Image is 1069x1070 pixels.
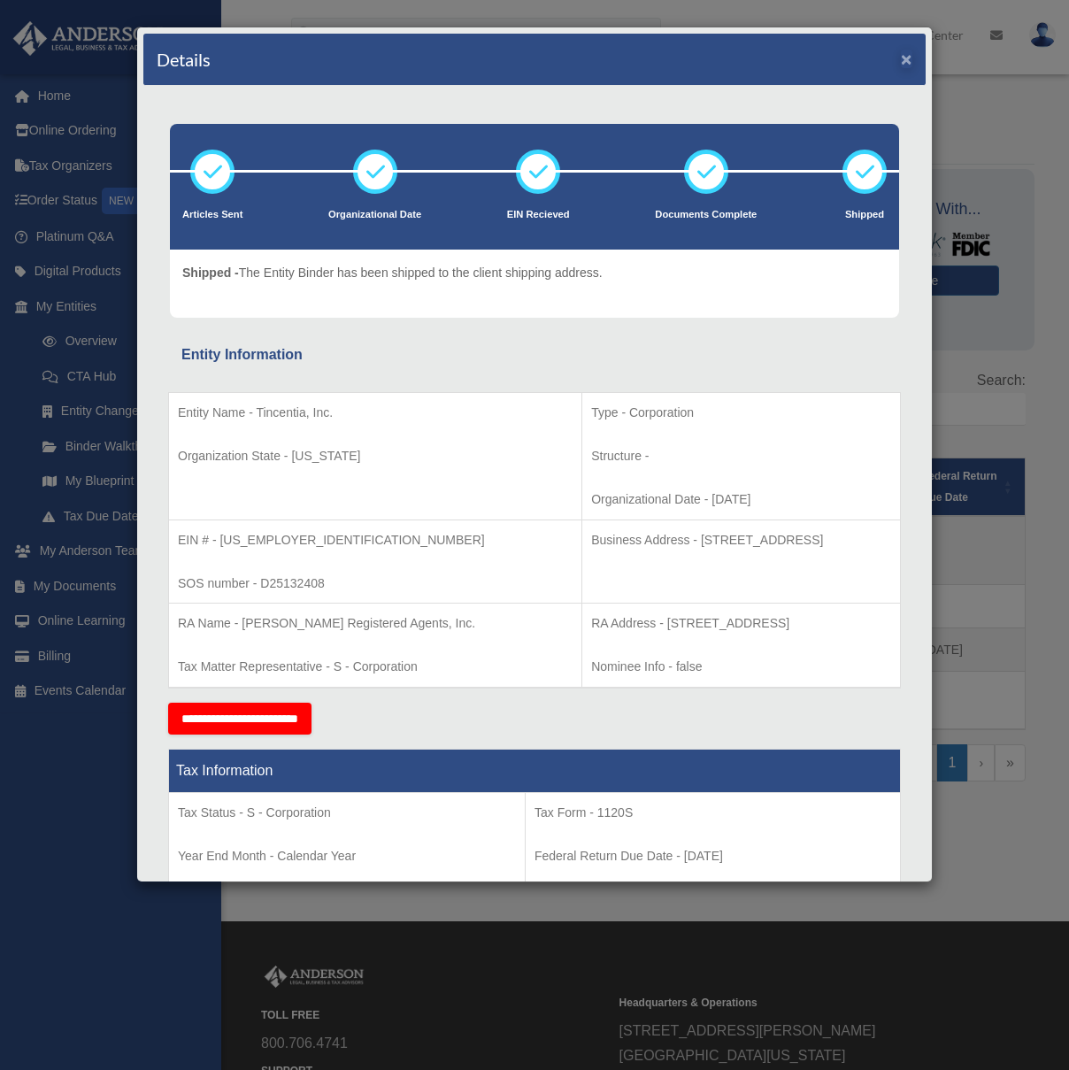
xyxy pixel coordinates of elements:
p: Entity Name - Tincentia, Inc. [178,402,573,424]
h4: Details [157,47,211,72]
p: The Entity Binder has been shipped to the client shipping address. [182,262,603,284]
p: Nominee Info - false [591,656,891,678]
span: Shipped - [182,266,239,280]
p: SOS number - D25132408 [178,573,573,595]
p: Organizational Date [328,206,421,224]
p: Tax Matter Representative - S - Corporation [178,656,573,678]
p: Organizational Date - [DATE] [591,489,891,511]
button: × [901,50,912,68]
p: Articles Sent [182,206,242,224]
div: Entity Information [181,343,888,367]
p: Structure - [591,445,891,467]
p: Shipped [842,206,887,224]
p: RA Name - [PERSON_NAME] Registered Agents, Inc. [178,612,573,635]
p: EIN # - [US_EMPLOYER_IDENTIFICATION_NUMBER] [178,529,573,551]
p: Year End Month - Calendar Year [178,845,516,867]
td: Tax Period Type - Calendar Year [169,792,526,923]
th: Tax Information [169,749,901,792]
p: Business Address - [STREET_ADDRESS] [591,529,891,551]
p: Tax Form - 1120S [534,802,891,824]
p: Type - Corporation [591,402,891,424]
p: RA Address - [STREET_ADDRESS] [591,612,891,635]
p: Organization State - [US_STATE] [178,445,573,467]
p: Documents Complete [655,206,757,224]
p: Tax Status - S - Corporation [178,802,516,824]
p: Federal Return Due Date - [DATE] [534,845,891,867]
p: EIN Recieved [507,206,570,224]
